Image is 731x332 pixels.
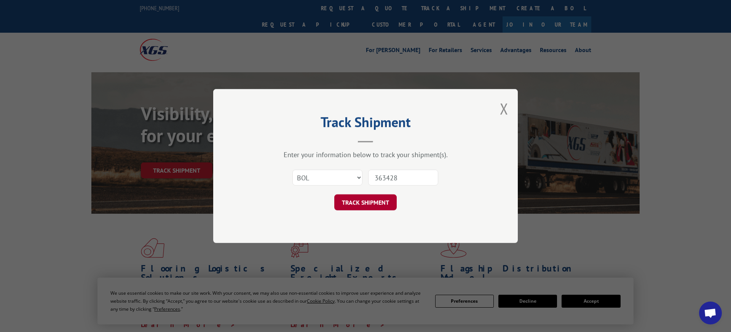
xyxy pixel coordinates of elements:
[251,117,480,131] h2: Track Shipment
[699,302,722,324] div: Open chat
[251,150,480,159] div: Enter your information below to track your shipment(s).
[500,98,508,119] button: Close modal
[334,194,397,210] button: TRACK SHIPMENT
[368,170,438,186] input: Number(s)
